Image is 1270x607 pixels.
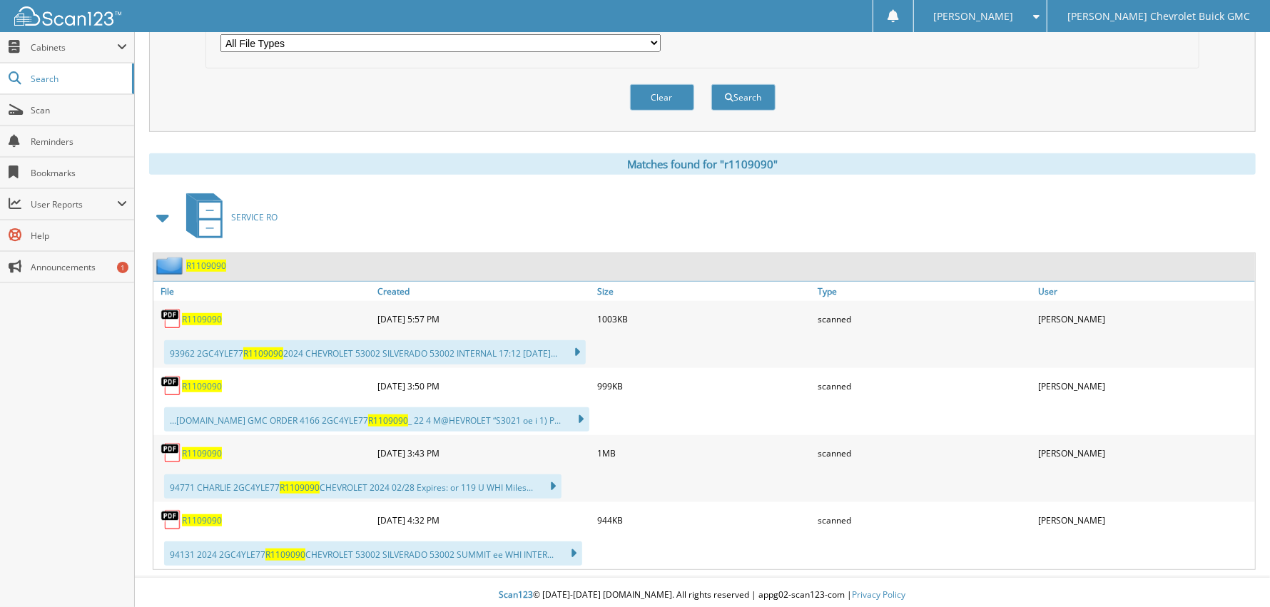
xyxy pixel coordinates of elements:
[1035,372,1255,400] div: [PERSON_NAME]
[374,305,594,333] div: [DATE] 5:57 PM
[186,260,226,272] a: R1109090
[814,282,1035,301] a: Type
[31,73,125,85] span: Search
[1035,506,1255,534] div: [PERSON_NAME]
[1035,439,1255,467] div: [PERSON_NAME]
[161,442,182,464] img: PDF.png
[182,447,222,459] a: R1109090
[1199,539,1270,607] iframe: Chat Widget
[182,313,222,325] a: R1109090
[164,541,582,566] div: 94131 2024 2GC4YLE77 CHEVROLET 53002 SILVERADO 53002 SUMMIT ee WHI INTER...
[149,153,1256,175] div: Matches found for "r1109090"
[14,6,121,26] img: scan123-logo-white.svg
[1035,282,1255,301] a: User
[374,439,594,467] div: [DATE] 3:43 PM
[934,12,1014,21] span: [PERSON_NAME]
[161,509,182,531] img: PDF.png
[161,308,182,330] img: PDF.png
[164,340,586,364] div: 93962 2GC4YLE77 2024 CHEVROLET 53002 SILVERADO 53002 INTERNAL 17:12 [DATE]...
[161,375,182,397] img: PDF.png
[31,136,127,148] span: Reminders
[31,104,127,116] span: Scan
[594,506,815,534] div: 944KB
[374,372,594,400] div: [DATE] 3:50 PM
[814,372,1035,400] div: scanned
[117,262,128,273] div: 1
[594,372,815,400] div: 999KB
[374,282,594,301] a: Created
[368,414,408,427] span: R1109090
[164,474,562,499] div: 94771 CHARLIE 2GC4YLE77 CHEVROLET 2024 02/28 Expires: or 119 U WHI Miles...
[499,588,534,601] span: Scan123
[164,407,589,432] div: ...[DOMAIN_NAME] GMC ORDER 4166 2GC4YLE77 _ 22 4 M@HEVROLET “S3021 oe i 1) P...
[31,230,127,242] span: Help
[31,198,117,210] span: User Reports
[814,506,1035,534] div: scanned
[31,41,117,53] span: Cabinets
[31,167,127,179] span: Bookmarks
[156,257,186,275] img: folder2.png
[178,189,278,245] a: SERVICE RO
[153,282,374,301] a: File
[711,84,776,111] button: Search
[1035,305,1255,333] div: [PERSON_NAME]
[374,506,594,534] div: [DATE] 4:32 PM
[594,282,815,301] a: Size
[594,305,815,333] div: 1003KB
[594,439,815,467] div: 1MB
[31,261,127,273] span: Announcements
[243,347,283,359] span: R1109090
[182,514,222,526] a: R1109090
[1067,12,1250,21] span: [PERSON_NAME] Chevrolet Buick GMC
[814,439,1035,467] div: scanned
[182,380,222,392] a: R1109090
[231,211,278,223] span: SERVICE RO
[280,481,320,494] span: R1109090
[265,549,305,561] span: R1109090
[814,305,1035,333] div: scanned
[630,84,694,111] button: Clear
[853,588,906,601] a: Privacy Policy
